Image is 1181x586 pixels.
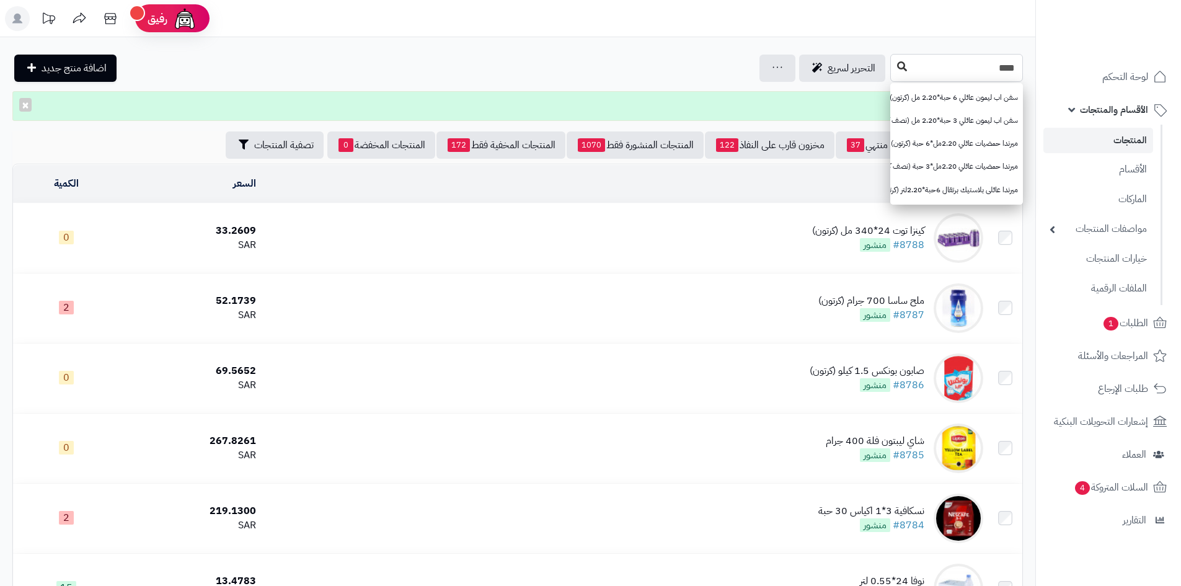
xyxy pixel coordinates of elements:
[893,378,924,393] a: #8786
[934,213,983,263] img: كينزا توت 24*340 مل (كرتون)
[54,176,79,191] a: الكمية
[567,131,704,159] a: المنتجات المنشورة فقط1070
[1074,479,1148,496] span: السلات المتروكة
[1097,22,1169,48] img: logo-2.png
[233,176,256,191] a: السعر
[1043,440,1174,469] a: العملاء
[810,364,924,378] div: صابون بونكس 1.5 كيلو (كرتون)
[578,138,605,152] span: 1070
[1043,186,1153,213] a: الماركات
[1074,481,1090,495] span: 4
[847,138,864,152] span: 37
[890,132,1023,155] a: ميرندا حمضيات عائلي 2.20مل*6 حبة (كرتون)
[59,371,74,384] span: 0
[1102,314,1148,332] span: الطلبات
[1043,128,1153,153] a: المنتجات
[934,283,983,333] img: ملح ساسا 700 جرام (كرتون)
[893,448,924,463] a: #8785
[705,131,834,159] a: مخزون قارب على النفاذ122
[799,55,885,82] a: التحرير لسريع
[59,231,74,244] span: 0
[1080,101,1148,118] span: الأقسام والمنتجات
[860,378,890,392] span: منشور
[124,308,256,322] div: SAR
[1103,316,1119,331] span: 1
[1043,308,1174,338] a: الطلبات1
[1043,246,1153,272] a: خيارات المنتجات
[59,511,74,525] span: 2
[1043,341,1174,371] a: المراجعات والأسئلة
[1123,512,1146,529] span: التقارير
[124,448,256,463] div: SAR
[124,518,256,533] div: SAR
[254,138,314,153] span: تصفية المنتجات
[124,224,256,238] div: 33.2609
[812,224,924,238] div: كينزا توت 24*340 مل (كرتون)
[818,504,924,518] div: نسكافية 3*1 اكياس 30 حبة
[124,238,256,252] div: SAR
[1043,156,1153,183] a: الأقسام
[890,86,1023,109] a: سفن اب ليمون عائلي 6 حبة*2.20 مل (كرتون)
[1078,347,1148,365] span: المراجعات والأسئلة
[860,518,890,532] span: منشور
[448,138,470,152] span: 172
[124,294,256,308] div: 52.1739
[1122,446,1146,463] span: العملاء
[1043,374,1174,404] a: طلبات الإرجاع
[42,61,107,76] span: اضافة منتج جديد
[226,131,324,159] button: تصفية المنتجات
[1054,413,1148,430] span: إشعارات التحويلات البنكية
[327,131,435,159] a: المنتجات المخفضة0
[124,434,256,448] div: 267.8261
[934,353,983,403] img: صابون بونكس 1.5 كيلو (كرتون)
[124,504,256,518] div: 219.1300
[893,518,924,533] a: #8784
[1043,473,1174,502] a: السلات المتروكة4
[890,109,1023,132] a: سفن اب ليمون عائلي 3 حبة*2.20 مل (نصف كرتون)
[1098,380,1148,397] span: طلبات الإرجاع
[124,378,256,393] div: SAR
[1043,275,1153,302] a: الملفات الرقمية
[934,494,983,543] img: نسكافية 3*1 اكياس 30 حبة
[860,238,890,252] span: منشور
[19,98,32,112] button: ×
[893,238,924,252] a: #8788
[1043,505,1174,535] a: التقارير
[1102,68,1148,86] span: لوحة التحكم
[893,308,924,322] a: #8787
[828,61,875,76] span: التحرير لسريع
[436,131,565,159] a: المنتجات المخفية فقط172
[12,91,1023,121] div: تم التعديل!
[836,131,926,159] a: مخزون منتهي37
[33,6,64,34] a: تحديثات المنصة
[59,301,74,314] span: 2
[148,11,167,26] span: رفيق
[860,308,890,322] span: منشور
[890,155,1023,178] a: ميرندا حمضيات عائلي 2.20مل*3 حبة (نصف كرتون)
[1043,407,1174,437] a: إشعارات التحويلات البنكية
[860,448,890,462] span: منشور
[716,138,738,152] span: 122
[172,6,197,31] img: ai-face.png
[338,138,353,152] span: 0
[818,294,924,308] div: ملح ساسا 700 جرام (كرتون)
[14,55,117,82] a: اضافة منتج جديد
[1043,216,1153,242] a: مواصفات المنتجات
[59,441,74,455] span: 0
[890,179,1023,202] a: ميرندا عائلى بلاستيك برتقال 6حبة*2.20لتر (كرتون)
[934,424,983,473] img: شاي ليبتون فلة 400 جرام
[1043,62,1174,92] a: لوحة التحكم
[826,434,924,448] div: شاي ليبتون فلة 400 جرام
[124,364,256,378] div: 69.5652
